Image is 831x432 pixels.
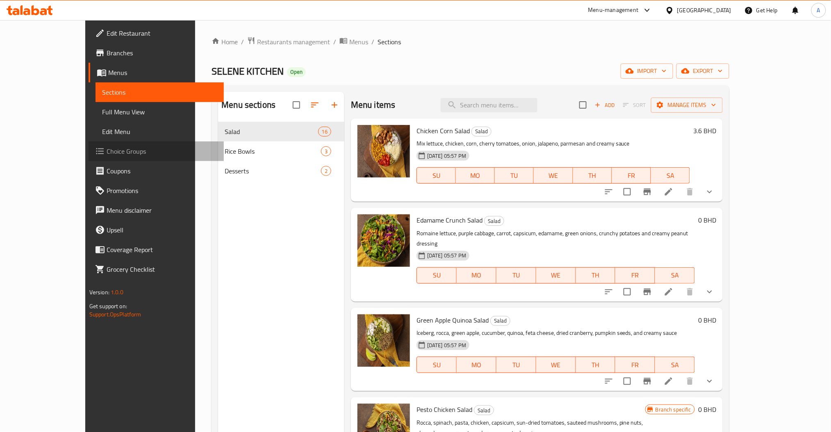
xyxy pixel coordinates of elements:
[540,359,573,371] span: WE
[89,200,224,220] a: Menu disclaimer
[664,376,674,386] a: Edit menu item
[619,359,652,371] span: FR
[599,371,619,391] button: sort-choices
[627,66,667,76] span: import
[420,359,453,371] span: SU
[417,214,483,226] span: Edamame Crunch Salad
[89,309,141,320] a: Support.OpsPlatform
[417,125,470,137] span: Chicken Corn Salad
[664,287,674,297] a: Edit menu item
[218,122,344,141] div: Salad16
[619,183,636,200] span: Select to update
[496,267,536,284] button: TU
[658,359,692,371] span: SA
[221,99,275,111] h2: Menu sections
[621,64,673,79] button: import
[102,127,218,136] span: Edit Menu
[417,314,489,326] span: Green Apple Quinoa Salad
[576,170,609,182] span: TH
[456,167,495,184] button: MO
[319,128,331,136] span: 16
[321,166,331,176] div: items
[592,99,618,111] span: Add item
[658,100,716,110] span: Manage items
[612,167,651,184] button: FR
[500,269,533,281] span: TU
[107,146,218,156] span: Choice Groups
[89,161,224,181] a: Coupons
[677,6,731,15] div: [GEOGRAPHIC_DATA]
[472,127,491,136] span: Salad
[680,282,700,302] button: delete
[594,100,616,110] span: Add
[333,37,336,47] li: /
[536,357,576,373] button: WE
[247,36,330,47] a: Restaurants management
[339,36,368,47] a: Menus
[498,170,530,182] span: TU
[496,357,536,373] button: TU
[212,37,238,47] a: Home
[705,287,715,297] svg: Show Choices
[89,141,224,161] a: Choice Groups
[599,182,619,202] button: sort-choices
[619,283,636,300] span: Select to update
[693,125,716,136] h6: 3.6 BHD
[619,269,652,281] span: FR
[417,403,472,416] span: Pesto Chicken Salad
[357,214,410,267] img: Edamame Crunch Salad
[287,68,306,75] span: Open
[485,216,504,226] span: Salad
[618,99,651,111] span: Select section first
[655,357,695,373] button: SA
[89,181,224,200] a: Promotions
[698,404,716,415] h6: 0 BHD
[457,357,496,373] button: MO
[89,259,224,279] a: Grocery Checklist
[417,167,456,184] button: SU
[495,167,534,184] button: TU
[576,357,616,373] button: TH
[460,359,493,371] span: MO
[424,152,469,160] span: [DATE] 05:57 PM
[89,287,109,298] span: Version:
[500,359,533,371] span: TU
[96,102,224,122] a: Full Menu View
[212,36,729,47] nav: breadcrumb
[651,98,723,113] button: Manage items
[619,373,636,390] span: Select to update
[700,282,719,302] button: show more
[574,96,592,114] span: Select section
[615,267,655,284] button: FR
[89,220,224,240] a: Upsell
[474,405,494,415] div: Salad
[817,6,820,15] span: A
[89,23,224,43] a: Edit Restaurant
[357,314,410,367] img: Green Apple Quinoa Salad
[378,37,401,47] span: Sections
[637,282,657,302] button: Branch-specific-item
[576,267,616,284] button: TH
[107,166,218,176] span: Coupons
[683,66,723,76] span: export
[705,187,715,197] svg: Show Choices
[700,371,719,391] button: show more
[225,166,321,176] div: Desserts
[420,170,453,182] span: SU
[96,122,224,141] a: Edit Menu
[107,245,218,255] span: Coverage Report
[417,228,695,249] p: Romaine lettuce, purple cabbage, carrot, capsicum, edamame, green onions, crunchy potatoes and cr...
[218,161,344,181] div: Desserts2
[225,146,321,156] span: Rice Bowls
[655,267,695,284] button: SA
[89,43,224,63] a: Branches
[637,371,657,391] button: Branch-specific-item
[652,406,694,414] span: Branch specific
[325,95,344,115] button: Add section
[89,240,224,259] a: Coverage Report
[534,167,573,184] button: WE
[536,267,576,284] button: WE
[318,127,331,136] div: items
